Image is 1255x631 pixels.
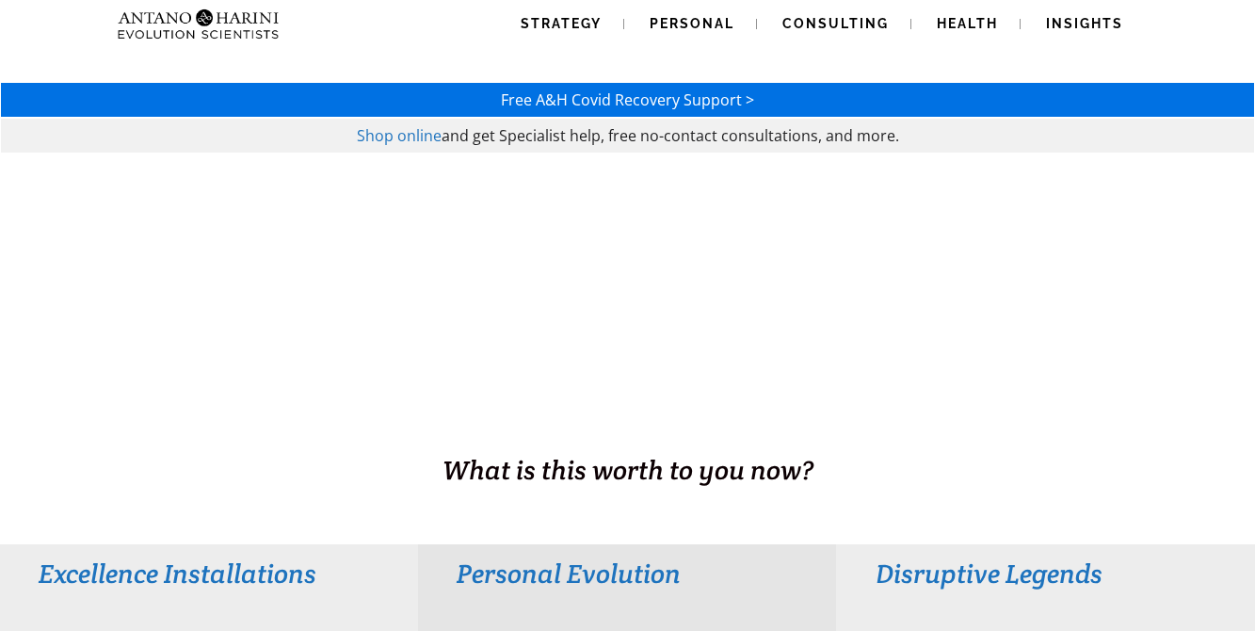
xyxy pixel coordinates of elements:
span: and get Specialist help, free no-contact consultations, and more. [442,125,899,146]
h1: BUSINESS. HEALTH. Family. Legacy [2,412,1253,451]
span: Consulting [782,16,889,31]
h3: Excellence Installations [39,557,378,591]
span: What is this worth to you now? [442,453,813,487]
a: Free A&H Covid Recovery Support > [501,89,754,110]
a: Shop online [357,125,442,146]
h3: Disruptive Legends [876,557,1215,591]
h3: Personal Evolution [457,557,796,591]
span: Health [937,16,998,31]
span: Insights [1046,16,1123,31]
span: Personal [650,16,734,31]
span: Strategy [521,16,602,31]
